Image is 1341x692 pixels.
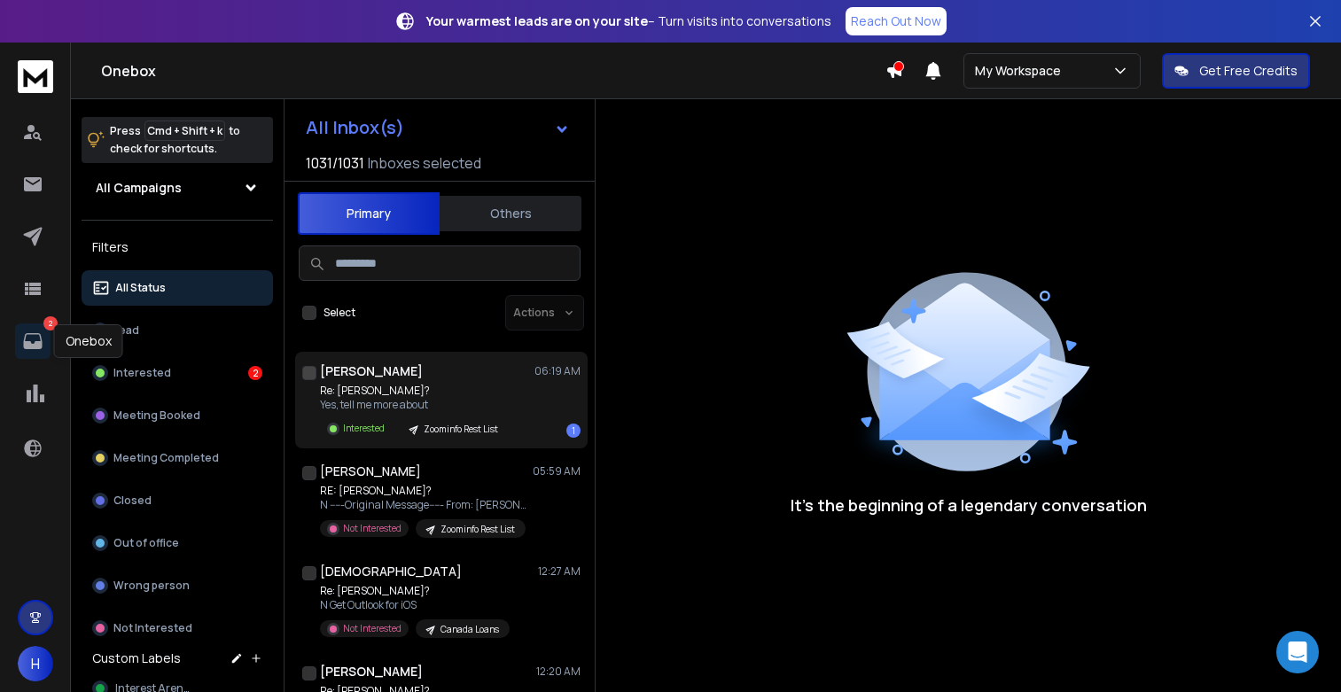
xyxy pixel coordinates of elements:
[113,536,179,550] p: Out of office
[101,60,885,82] h1: Onebox
[426,12,648,29] strong: Your warmest leads are on your site
[110,122,240,158] p: Press to check for shortcuts.
[43,316,58,330] p: 2
[343,422,385,435] p: Interested
[320,584,510,598] p: Re: [PERSON_NAME]?
[424,423,498,436] p: Zoominfo Rest List
[320,663,423,680] h1: [PERSON_NAME]
[320,384,509,398] p: Re: [PERSON_NAME]?
[82,483,273,518] button: Closed
[248,366,262,380] div: 2
[306,119,404,136] h1: All Inbox(s)
[113,494,152,508] p: Closed
[82,610,273,646] button: Not Interested
[92,649,181,667] h3: Custom Labels
[320,484,533,498] p: RE: [PERSON_NAME]?
[975,62,1068,80] p: My Workspace
[1162,53,1310,89] button: Get Free Credits
[343,522,402,535] p: Not Interested
[791,493,1147,517] p: It’s the beginning of a legendary conversation
[298,192,440,235] button: Primary
[96,179,182,197] h1: All Campaigns
[566,424,581,438] div: 1
[1199,62,1298,80] p: Get Free Credits
[320,563,462,580] h1: [DEMOGRAPHIC_DATA]
[533,464,581,478] p: 05:59 AM
[18,646,53,681] button: H
[82,270,273,306] button: All Status
[113,366,171,380] p: Interested
[320,498,533,512] p: N -----Original Message----- From: [PERSON_NAME]
[82,355,273,391] button: Interested2
[113,621,192,635] p: Not Interested
[536,665,581,679] p: 12:20 AM
[15,323,51,359] a: 2
[368,152,481,174] h3: Inboxes selected
[82,398,273,433] button: Meeting Booked
[324,306,355,320] label: Select
[144,121,225,141] span: Cmd + Shift + k
[115,281,166,295] p: All Status
[82,170,273,206] button: All Campaigns
[320,362,423,380] h1: [PERSON_NAME]
[292,110,584,145] button: All Inbox(s)
[441,523,515,536] p: Zoominfo Rest List
[851,12,941,30] p: Reach Out Now
[846,7,947,35] a: Reach Out Now
[54,324,123,358] div: Onebox
[113,323,139,338] p: Lead
[306,152,364,174] span: 1031 / 1031
[113,451,219,465] p: Meeting Completed
[441,623,499,636] p: Canada Loans
[1276,631,1319,673] div: Open Intercom Messenger
[82,568,273,603] button: Wrong person
[343,622,402,635] p: Not Interested
[113,408,200,423] p: Meeting Booked
[82,440,273,476] button: Meeting Completed
[538,564,581,579] p: 12:27 AM
[113,579,190,593] p: Wrong person
[82,313,273,348] button: Lead
[320,463,421,480] h1: [PERSON_NAME]
[320,398,509,412] p: Yes, tell me more about
[534,364,581,378] p: 06:19 AM
[82,525,273,561] button: Out of office
[320,598,510,612] p: N Get Outlook for iOS
[18,60,53,93] img: logo
[82,235,273,260] h3: Filters
[426,12,831,30] p: – Turn visits into conversations
[440,194,581,233] button: Others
